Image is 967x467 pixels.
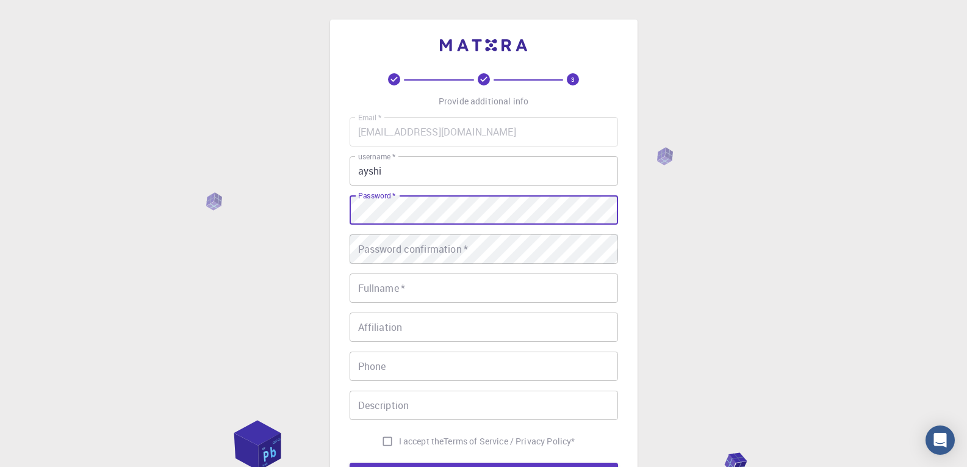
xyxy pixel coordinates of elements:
span: I accept the [399,435,444,447]
label: Password [358,190,395,201]
a: Terms of Service / Privacy Policy* [444,435,575,447]
p: Provide additional info [439,95,528,107]
p: Terms of Service / Privacy Policy * [444,435,575,447]
div: Open Intercom Messenger [926,425,955,455]
text: 3 [571,75,575,84]
label: username [358,151,395,162]
label: Email [358,112,381,123]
